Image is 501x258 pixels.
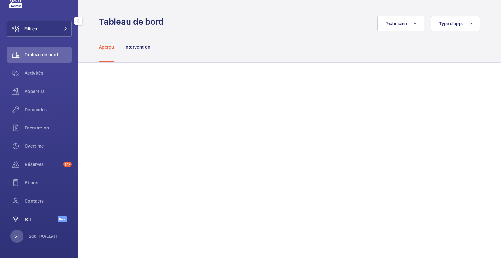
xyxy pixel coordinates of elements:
span: Réserves [25,161,61,168]
span: Activités [25,70,72,76]
span: Bilans [25,179,72,186]
button: Technicien [377,16,425,31]
button: Type d'app. [431,16,480,31]
p: ST [14,233,19,239]
span: Technicien [386,21,407,26]
h1: Tableau de bord [99,16,168,28]
span: Contacts [25,198,72,204]
span: IoT [25,216,58,222]
button: Filtres [7,21,72,37]
span: Facturation [25,125,72,131]
span: Demandes [25,106,72,113]
span: 147 [63,162,72,167]
span: Beta [58,216,67,222]
p: Aperçu [99,44,114,50]
span: Overtime [25,143,72,149]
p: Saci TAALLAH [29,233,57,239]
span: Tableau de bord [25,52,72,58]
p: Intervention [124,44,150,50]
span: Type d'app. [439,21,463,26]
span: Filtres [24,25,37,32]
span: Appareils [25,88,72,95]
